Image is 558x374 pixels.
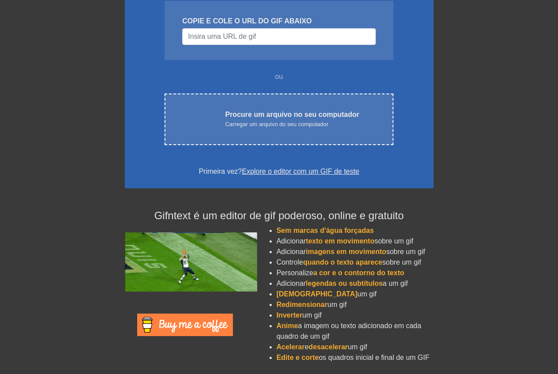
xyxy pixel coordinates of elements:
font: um gif [327,301,347,308]
font: os quadros inicial e final de um GIF [319,354,430,361]
font: um gif [348,343,367,351]
font: Primeira vez? [199,168,242,175]
font: a cor e o contorno do texto [313,269,404,277]
font: Edite e corte [277,354,319,361]
font: Adicionar [277,237,306,245]
font: Sem marcas d'água forçadas [277,227,374,234]
font: legendas ou subtítulos [306,280,382,287]
font: imagens em movimento [306,248,386,255]
img: Compre-me um café [137,314,233,336]
font: Controle [277,258,303,266]
font: quando o texto aparece [303,258,382,266]
font: Adicionar [277,280,306,287]
font: Acelerar [277,343,305,351]
font: um gif [302,311,322,319]
font: upload_na_nuvem [202,110,440,126]
font: Gifntext é um editor de gif poderoso, online e gratuito [154,209,404,221]
font: Procure um arquivo no seu computador [225,111,359,118]
font: Carregar um arquivo do seu computador [225,121,328,127]
font: sobre um gif [386,248,425,255]
a: Explore o editor com um GIF de teste [242,168,359,175]
font: e [305,343,309,351]
img: football_small.gif [125,232,257,292]
font: Adicionar [277,248,306,255]
font: a um gif [383,280,408,287]
font: Anime [277,322,298,329]
font: Redimensionar [277,301,328,308]
font: Personalize [277,269,314,277]
font: Inverter [277,311,303,319]
font: ou [275,73,283,80]
font: desacelerar [309,343,348,351]
font: a imagem ou texto adicionado em cada quadro de um gif [277,322,421,340]
font: [DEMOGRAPHIC_DATA] [277,290,357,298]
font: sobre um gif [374,237,413,245]
font: sobre um gif [382,258,421,266]
input: Nome de usuário [182,28,375,45]
font: COPIE E COLE O URL DO GIF ABAIXO [182,17,311,25]
font: um gif [357,290,377,298]
font: texto em movimento [306,237,374,245]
